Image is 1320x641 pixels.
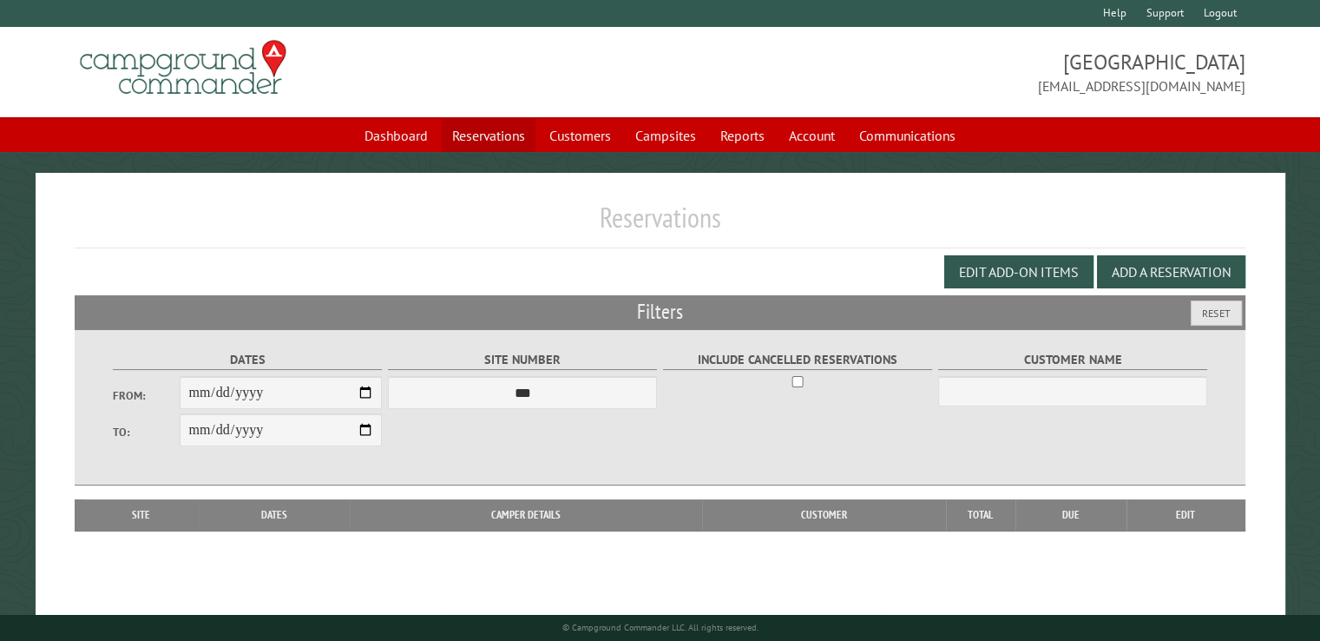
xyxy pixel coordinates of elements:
[1126,499,1245,531] th: Edit
[113,387,181,404] label: From:
[944,255,1093,288] button: Edit Add-on Items
[562,622,759,633] small: © Campground Commander LLC. All rights reserved.
[75,201,1245,248] h1: Reservations
[83,499,199,531] th: Site
[849,119,966,152] a: Communications
[113,424,181,440] label: To:
[350,499,702,531] th: Camper Details
[663,350,933,370] label: Include Cancelled Reservations
[354,119,438,152] a: Dashboard
[946,499,1015,531] th: Total
[702,499,946,531] th: Customer
[938,350,1208,370] label: Customer Name
[1015,499,1126,531] th: Due
[778,119,845,152] a: Account
[1191,301,1242,326] button: Reset
[539,119,621,152] a: Customers
[113,350,383,370] label: Dates
[660,48,1245,96] span: [GEOGRAPHIC_DATA] [EMAIL_ADDRESS][DOMAIN_NAME]
[75,295,1245,328] h2: Filters
[710,119,775,152] a: Reports
[388,350,658,370] label: Site Number
[199,499,350,531] th: Dates
[442,119,535,152] a: Reservations
[1097,255,1245,288] button: Add a Reservation
[75,34,292,102] img: Campground Commander
[625,119,706,152] a: Campsites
